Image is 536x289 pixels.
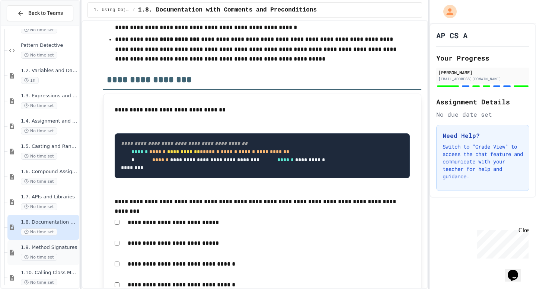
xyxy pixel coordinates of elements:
h2: Your Progress [436,53,529,63]
span: 1h [21,77,39,84]
span: No time set [21,228,57,236]
span: No time set [21,127,57,134]
span: 1.8. Documentation with Comments and Preconditions [138,6,317,14]
span: 1. Using Objects and Methods [94,7,130,13]
h1: AP CS A [436,30,468,40]
span: 1.10. Calling Class Methods [21,270,78,276]
div: [EMAIL_ADDRESS][DOMAIN_NAME] [438,76,527,82]
span: No time set [21,26,57,33]
span: No time set [21,279,57,286]
button: Back to Teams [7,5,73,21]
span: 1.9. Method Signatures [21,244,78,251]
span: No time set [21,153,57,160]
p: Switch to "Grade View" to access the chat feature and communicate with your teacher for help and ... [443,143,523,180]
iframe: chat widget [474,227,529,259]
h3: Need Help? [443,131,523,140]
span: 1.5. Casting and Ranges of Values [21,143,78,150]
span: 1.6. Compound Assignment Operators [21,169,78,175]
span: 1.2. Variables and Data Types [21,68,78,74]
span: No time set [21,102,57,109]
span: No time set [21,254,57,261]
h2: Assignment Details [436,97,529,107]
span: 1.4. Assignment and Input [21,118,78,124]
span: No time set [21,52,57,59]
span: 1.7. APIs and Libraries [21,194,78,200]
div: No due date set [436,110,529,119]
div: My Account [435,3,459,20]
span: 1.3. Expressions and Output [New] [21,93,78,99]
div: Chat with us now!Close [3,3,51,47]
span: 1.8. Documentation with Comments and Preconditions [21,219,78,225]
div: [PERSON_NAME] [438,69,527,76]
span: Back to Teams [28,9,63,17]
iframe: chat widget [505,259,529,282]
span: / [133,7,135,13]
span: No time set [21,178,57,185]
span: Pattern Detective [21,42,78,49]
span: No time set [21,203,57,210]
